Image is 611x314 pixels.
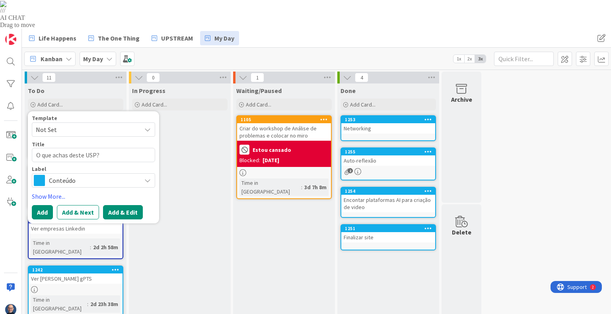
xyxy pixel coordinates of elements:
[241,117,331,122] div: 1105
[341,225,435,242] div: 1251Finalizar site
[237,123,331,141] div: Criar do workshop de Análise de problemas e colocar no miro
[32,205,53,219] button: Add
[236,87,282,95] span: Waiting/Paused
[161,33,193,43] span: UPSTREAM
[452,227,471,237] div: Delete
[214,33,234,43] span: My Day
[453,55,464,63] span: 1x
[341,148,435,166] div: 1255Auto-reflexão
[39,33,76,43] span: Life Happens
[84,31,144,45] a: The One Thing
[88,300,120,308] div: 2d 23h 38m
[451,95,472,104] div: Archive
[341,225,435,232] div: 1251
[345,188,435,194] div: 1254
[142,101,167,108] span: Add Card...
[147,31,198,45] a: UPSTREAM
[237,116,331,141] div: 1105Criar do workshop de Análise de problemas e colocar no miro
[263,156,279,165] div: [DATE]
[17,1,36,11] span: Support
[341,187,436,218] a: 1254Encontar plataformas AI para criação de video
[239,156,260,165] div: Blocked:
[341,147,436,180] a: 1255Auto-reflexão
[87,300,88,308] span: :
[29,273,123,284] div: Ver [PERSON_NAME] gPTS
[146,73,160,82] span: 0
[91,243,120,252] div: 2d 2h 58m
[132,87,165,95] span: In Progress
[348,168,353,173] span: 2
[302,183,329,192] div: 3d 7h 8m
[341,195,435,212] div: Encontar plataformas AI para criação de video
[90,243,91,252] span: :
[341,188,435,195] div: 1254
[345,226,435,231] div: 1251
[32,148,155,162] textarea: O que achas deste USP?
[32,192,155,201] a: Show More...
[98,33,140,43] span: The One Thing
[83,55,103,63] b: My Day
[341,232,435,242] div: Finalizar site
[41,54,62,64] span: Kanban
[29,266,123,273] div: 1242
[341,123,435,134] div: Networking
[251,73,264,82] span: 1
[29,223,123,234] div: Ver empresas Linkedin
[49,175,137,186] span: Conteúdo
[28,87,45,95] span: To Do
[36,124,135,135] span: Not Set
[341,116,435,134] div: 1253Networking
[29,216,123,234] div: 1246Ver empresas Linkedin
[24,31,81,45] a: Life Happens
[350,101,376,108] span: Add Card...
[200,31,239,45] a: My Day
[31,295,87,313] div: Time in [GEOGRAPHIC_DATA]
[28,215,123,259] a: 1246Ver empresas LinkedinTime in [GEOGRAPHIC_DATA]:2d 2h 58m
[341,148,435,155] div: 1255
[32,267,123,273] div: 1242
[41,3,43,10] div: 2
[301,183,302,192] span: :
[341,155,435,166] div: Auto-reflexão
[341,87,356,95] span: Done
[42,73,56,82] span: 11
[32,166,46,172] span: Label
[341,188,435,212] div: 1254Encontar plataformas AI para criação de video
[345,149,435,155] div: 1255
[246,101,271,108] span: Add Card...
[341,116,435,123] div: 1253
[5,34,16,45] img: Visit kanbanzone.com
[29,266,123,284] div: 1242Ver [PERSON_NAME] gPTS
[239,178,301,196] div: Time in [GEOGRAPHIC_DATA]
[475,55,486,63] span: 3x
[37,101,63,108] span: Add Card...
[236,115,332,199] a: 1105Criar do workshop de Análise de problemas e colocar no miroEstou cansadoBlocked:[DATE]Time in...
[494,52,554,66] input: Quick Filter...
[345,117,435,122] div: 1253
[57,205,99,219] button: Add & Next
[253,147,291,153] b: Estou cansado
[355,73,368,82] span: 4
[32,115,57,121] span: Template
[103,205,143,219] button: Add & Edit
[31,238,90,256] div: Time in [GEOGRAPHIC_DATA]
[237,116,331,123] div: 1105
[341,115,436,141] a: 1253Networking
[464,55,475,63] span: 2x
[341,224,436,250] a: 1251Finalizar site
[32,141,45,148] label: Title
